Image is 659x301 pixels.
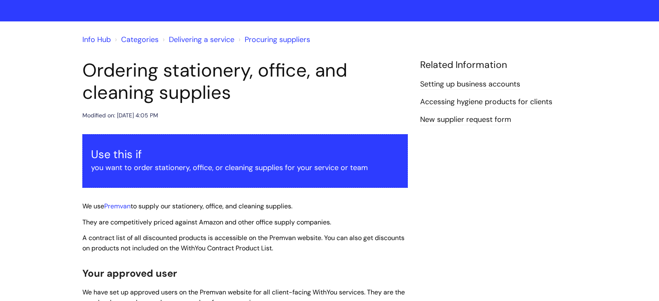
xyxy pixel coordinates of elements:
[161,33,234,46] li: Delivering a service
[91,161,399,174] p: you want to order stationery, office, or cleaning supplies for your service or team
[104,202,131,210] a: Premvan
[82,110,158,121] div: Modified on: [DATE] 4:05 PM
[82,233,404,252] span: A contract list of all discounted products is accessible on the Premvan website. You can also get...
[245,35,310,44] a: Procuring suppliers
[420,79,520,90] a: Setting up business accounts
[420,97,552,107] a: Accessing hygiene products for clients
[82,202,292,210] span: We use to supply our stationery, office, and cleaning supplies.
[121,35,159,44] a: Categories
[420,114,511,125] a: New supplier request form
[420,59,577,71] h4: Related Information
[82,59,408,104] h1: Ordering stationery, office, and cleaning supplies
[91,148,399,161] h3: Use this if
[169,35,234,44] a: Delivering a service
[113,33,159,46] li: Solution home
[236,33,310,46] li: Procuring suppliers
[82,35,111,44] a: Info Hub
[82,267,177,280] span: Your approved user
[82,218,331,226] span: They are competitively priced against Amazon and other office supply companies.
